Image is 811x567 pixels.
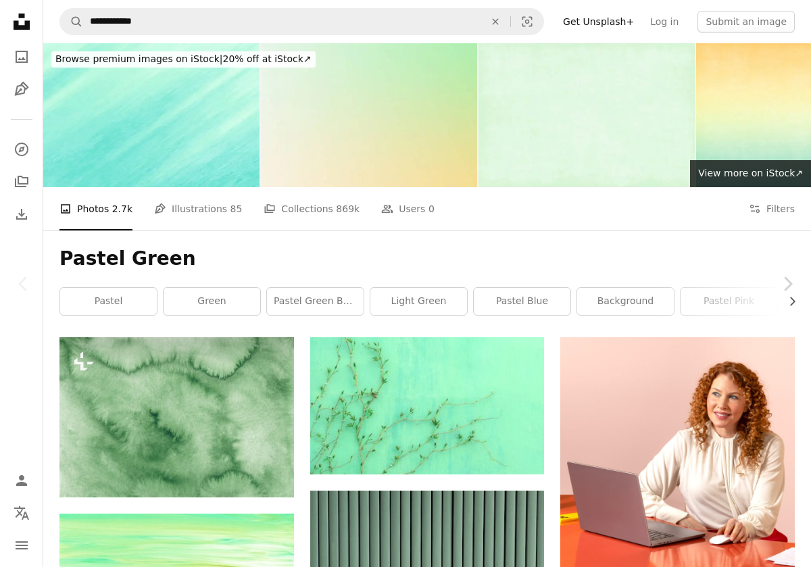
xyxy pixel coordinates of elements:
[381,187,435,230] a: Users 0
[8,168,35,195] a: Collections
[428,201,435,216] span: 0
[267,288,364,315] a: pastel green background
[478,43,695,187] img: Green Light Grunge Pastel Neo Mint Paper Texture Background Old Matte Faded Plaster Pattern High ...
[59,247,795,271] h1: Pastel Green
[642,11,687,32] a: Log in
[310,337,545,474] img: green-leafed plant
[60,9,83,34] button: Search Unsplash
[8,499,35,526] button: Language
[60,288,157,315] a: pastel
[59,337,294,497] img: a close up of a green and white background
[55,53,312,64] span: 20% off at iStock ↗
[336,201,360,216] span: 869k
[474,288,570,315] a: pastel blue
[154,187,242,230] a: Illustrations 85
[8,467,35,494] a: Log in / Sign up
[261,43,477,187] img: Defocused Blurred Motion Abstract Background Green Yellow
[764,219,811,349] a: Next
[55,53,222,64] span: Browse premium images on iStock |
[8,136,35,163] a: Explore
[8,76,35,103] a: Illustrations
[59,8,544,35] form: Find visuals sitewide
[230,201,243,216] span: 85
[555,11,642,32] a: Get Unsplash+
[310,399,545,412] a: green-leafed plant
[370,288,467,315] a: light green
[697,11,795,32] button: Submit an image
[749,187,795,230] button: Filters
[681,288,777,315] a: pastel pink
[698,168,803,178] span: View more on iStock ↗
[8,532,35,559] button: Menu
[164,288,260,315] a: green
[8,43,35,70] a: Photos
[481,9,510,34] button: Clear
[511,9,543,34] button: Visual search
[577,288,674,315] a: background
[43,43,324,76] a: Browse premium images on iStock|20% off at iStock↗
[8,201,35,228] a: Download History
[690,160,811,187] a: View more on iStock↗
[264,187,360,230] a: Collections 869k
[43,43,260,187] img: Striped Teal Mint Green Ombre Grunge Texture Background
[59,411,294,423] a: a close up of a green and white background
